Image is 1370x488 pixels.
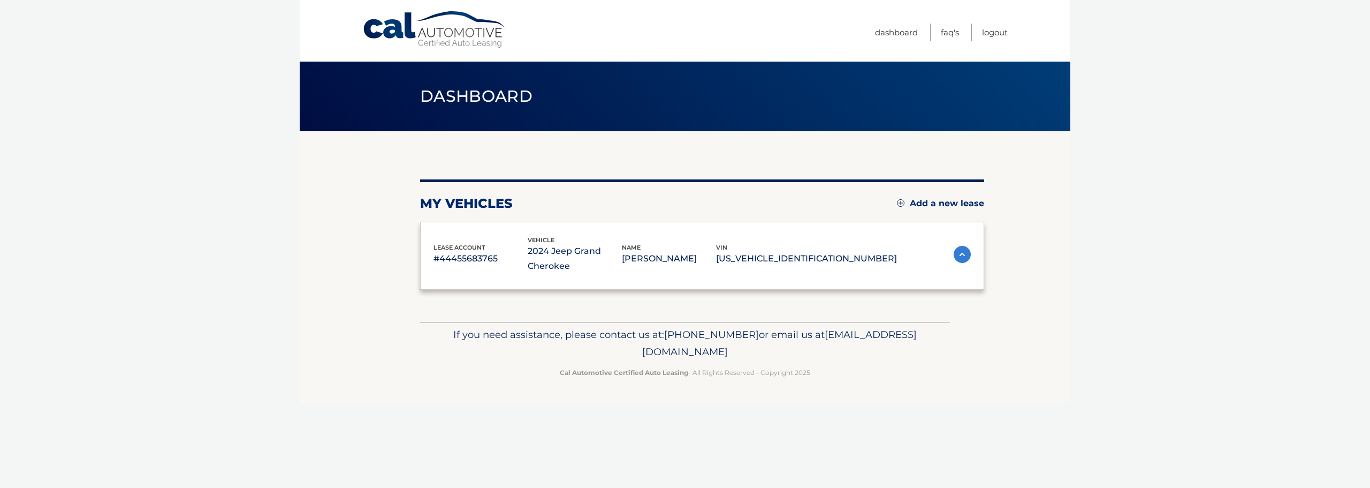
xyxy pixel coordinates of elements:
p: 2024 Jeep Grand Cherokee [528,244,622,274]
span: name [622,244,641,251]
a: Add a new lease [897,198,984,209]
p: #44455683765 [433,251,528,266]
a: Dashboard [875,24,918,41]
span: vin [716,244,727,251]
span: lease account [433,244,485,251]
a: Cal Automotive [362,11,507,49]
h2: my vehicles [420,196,513,212]
p: If you need assistance, please contact us at: or email us at [427,326,943,361]
p: [PERSON_NAME] [622,251,716,266]
a: Logout [982,24,1008,41]
span: [PHONE_NUMBER] [664,328,759,341]
span: vehicle [528,236,554,244]
img: accordion-active.svg [954,246,971,263]
p: - All Rights Reserved - Copyright 2025 [427,367,943,378]
strong: Cal Automotive Certified Auto Leasing [560,369,688,377]
img: add.svg [897,199,904,207]
p: [US_VEHICLE_IDENTIFICATION_NUMBER] [716,251,897,266]
a: FAQ's [941,24,959,41]
span: Dashboard [420,86,532,106]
